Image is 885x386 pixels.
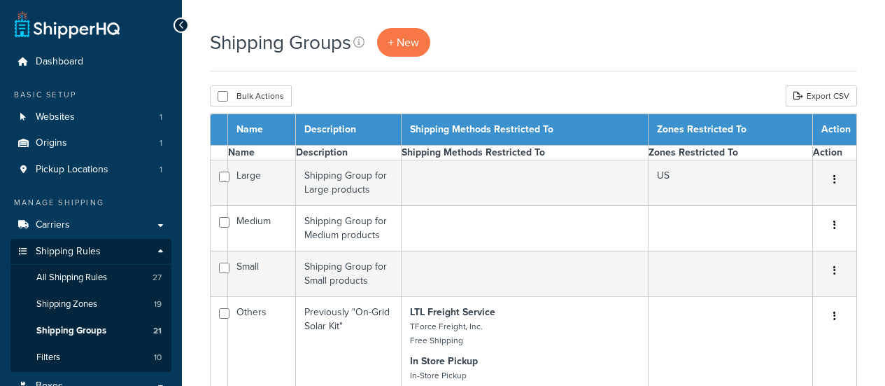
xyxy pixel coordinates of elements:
[228,206,296,251] td: Medium
[10,318,171,344] a: Shipping Groups 21
[10,239,171,372] li: Shipping Rules
[153,272,162,284] span: 27
[813,146,857,160] th: Action
[228,114,296,146] th: Name
[10,318,171,344] li: Shipping Groups
[410,354,478,368] strong: In Store Pickup
[388,34,419,50] span: + New
[36,111,75,123] span: Websites
[410,320,483,347] small: TForce Freight, Inc. Free Shipping
[10,130,171,156] a: Origins 1
[36,272,107,284] span: All Shipping Rules
[10,130,171,156] li: Origins
[10,157,171,183] li: Pickup Locations
[160,164,162,176] span: 1
[10,265,171,291] li: All Shipping Rules
[295,251,402,297] td: Shipping Group for Small products
[154,352,162,364] span: 10
[10,104,171,130] a: Websites 1
[160,137,162,149] span: 1
[154,298,162,310] span: 19
[153,325,162,337] span: 21
[210,85,292,106] button: Bulk Actions
[36,246,101,258] span: Shipping Rules
[377,28,430,57] a: + New
[210,29,351,56] h1: Shipping Groups
[649,146,813,160] th: Zones Restricted To
[10,345,171,371] li: Filters
[36,352,60,364] span: Filters
[10,89,171,101] div: Basic Setup
[15,11,120,39] a: ShipperHQ Home
[36,219,70,231] span: Carriers
[10,212,171,238] a: Carriers
[813,114,857,146] th: Action
[786,85,857,106] a: Export CSV
[10,197,171,209] div: Manage Shipping
[295,146,402,160] th: Description
[36,137,67,149] span: Origins
[36,298,97,310] span: Shipping Zones
[649,160,813,206] td: US
[36,56,83,68] span: Dashboard
[10,49,171,75] a: Dashboard
[10,104,171,130] li: Websites
[10,291,171,317] li: Shipping Zones
[295,114,402,146] th: Description
[402,146,649,160] th: Shipping Methods Restricted To
[36,325,106,337] span: Shipping Groups
[160,111,162,123] span: 1
[295,206,402,251] td: Shipping Group for Medium products
[10,291,171,317] a: Shipping Zones 19
[228,146,296,160] th: Name
[295,160,402,206] td: Shipping Group for Large products
[36,164,108,176] span: Pickup Locations
[410,369,467,382] small: In-Store Pickup
[410,305,495,319] strong: LTL Freight Service
[402,114,649,146] th: Shipping Methods Restricted To
[228,160,296,206] td: Large
[10,345,171,371] a: Filters 10
[10,157,171,183] a: Pickup Locations 1
[10,239,171,265] a: Shipping Rules
[228,251,296,297] td: Small
[649,114,813,146] th: Zones Restricted To
[10,265,171,291] a: All Shipping Rules 27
